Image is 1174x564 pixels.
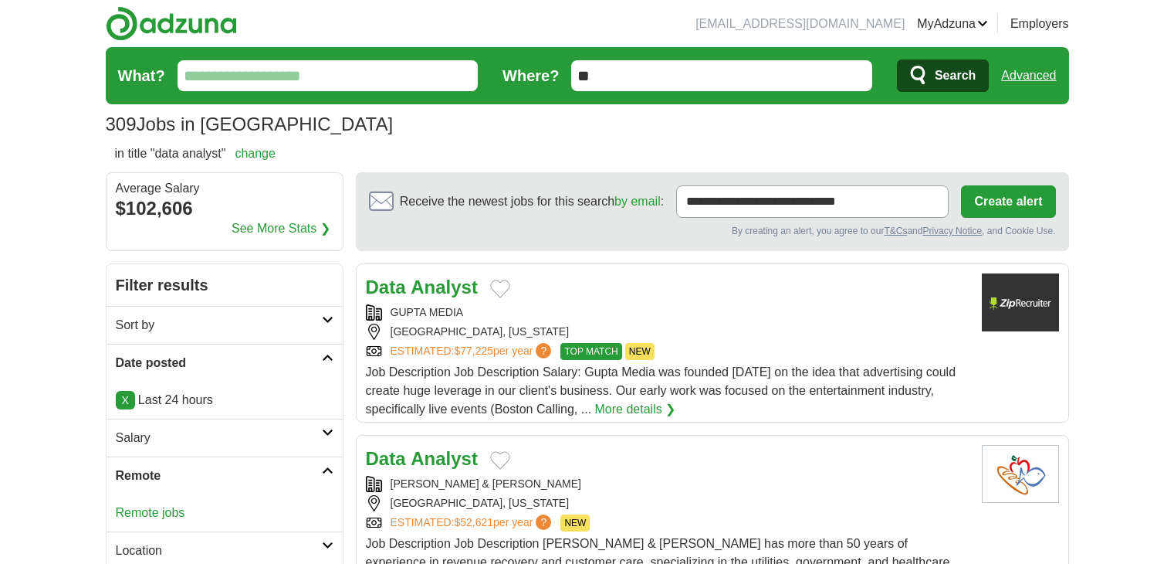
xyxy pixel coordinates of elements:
span: Receive the newest jobs for this search : [400,192,664,211]
li: [EMAIL_ADDRESS][DOMAIN_NAME] [695,15,905,33]
h1: Jobs in [GEOGRAPHIC_DATA] [106,114,394,134]
h2: Sort by [116,316,322,335]
strong: Data [366,448,406,469]
div: Average Salary [116,182,333,195]
a: ESTIMATED:$77,225per year? [391,343,555,360]
button: Add to favorite jobs [490,451,510,470]
h2: Location [116,542,322,560]
button: Create alert [961,185,1055,218]
span: NEW [625,343,655,360]
div: By creating an alert, you agree to our and , and Cookie Use. [369,224,1056,238]
div: $102,606 [116,195,333,223]
a: X [116,391,135,409]
span: TOP MATCH [560,343,621,360]
span: 309 [106,110,137,138]
div: [GEOGRAPHIC_DATA], [US_STATE] [366,324,969,340]
h2: Remote [116,467,322,485]
a: by email [614,195,661,208]
img: Company logo [982,274,1059,331]
a: Data Analyst [366,448,478,469]
a: Remote jobs [116,506,185,519]
a: More details ❯ [595,400,676,419]
a: ESTIMATED:$52,621per year? [391,515,555,532]
a: change [235,147,276,160]
span: Search [935,60,976,91]
h2: Filter results [107,264,343,306]
span: $52,621 [454,516,493,528]
a: Data Analyst [366,277,478,297]
div: [GEOGRAPHIC_DATA], [US_STATE] [366,495,969,511]
p: Last 24 hours [116,391,333,409]
h2: Salary [116,429,322,447]
a: Advanced [1001,60,1056,91]
h2: Date posted [116,354,322,372]
label: What? [118,64,165,87]
span: Job Description Job Description Salary: Gupta Media was founded [DATE] on the idea that advertisi... [366,365,956,416]
span: $77,225 [454,345,493,357]
a: Date posted [107,344,343,382]
a: Salary [107,419,343,457]
a: MyAdzuna [917,15,988,33]
span: ? [536,515,551,530]
strong: Analyst [411,277,478,297]
div: GUPTA MEDIA [366,304,969,321]
h2: in title "data analyst" [115,144,276,163]
label: Where? [502,64,559,87]
a: See More Stats ❯ [232,219,330,238]
strong: Data [366,277,406,297]
img: Adzuna logo [106,6,237,41]
img: Harris Teeter logo [982,445,1059,503]
button: Add to favorite jobs [490,280,510,298]
strong: Analyst [411,448,478,469]
a: Remote [107,457,343,494]
a: Privacy Notice [922,226,982,236]
span: NEW [560,515,590,532]
a: T&Cs [884,226,907,236]
button: Search [897,59,989,92]
a: Sort by [107,306,343,344]
a: [PERSON_NAME] & [PERSON_NAME] [391,477,581,490]
span: ? [536,343,551,358]
a: Employers [1010,15,1069,33]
